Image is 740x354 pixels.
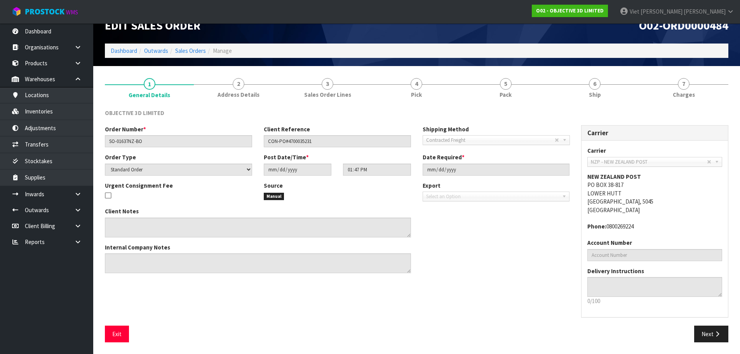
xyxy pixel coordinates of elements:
[144,47,168,54] a: Outwards
[105,326,129,342] button: Exit
[426,136,555,145] span: Contracted Freight
[694,326,728,342] button: Next
[233,78,244,90] span: 2
[264,135,411,147] input: Client Reference
[105,103,728,348] span: General Details
[105,243,170,251] label: Internal Company Notes
[105,135,252,147] input: Order Number
[639,18,728,33] span: O02-ORD0000484
[591,157,707,167] span: NZP - NEW ZEALAND POST
[587,146,606,155] label: Carrier
[587,239,632,247] label: Account Number
[423,181,441,190] label: Export
[411,91,422,99] span: Pick
[673,91,695,99] span: Charges
[589,78,601,90] span: 6
[218,91,259,99] span: Address Details
[532,5,608,17] a: O02 - OBJECTIVE 3D LIMITED
[587,297,722,305] p: 0/100
[25,7,64,17] span: ProStock
[587,173,722,214] address: PO BOX 38-817 LOWER HUTT [GEOGRAPHIC_DATA], 5045 [GEOGRAPHIC_DATA]
[304,91,351,99] span: Sales Order Lines
[105,153,136,161] label: Order Type
[589,91,601,99] span: Ship
[587,267,644,275] label: Delivery Instructions
[587,173,641,180] strong: NEW ZEALAND POST
[213,47,232,54] span: Manage
[587,223,606,230] strong: phone
[423,153,465,161] label: Date Required
[500,78,512,90] span: 5
[105,18,200,33] span: Edit Sales Order
[105,181,173,190] label: Urgent Consignment Fee
[684,8,726,15] span: [PERSON_NAME]
[175,47,206,54] a: Sales Orders
[105,207,139,215] label: Client Notes
[678,78,690,90] span: 7
[423,125,469,133] label: Shipping Method
[411,78,422,90] span: 4
[536,7,604,14] strong: O02 - OBJECTIVE 3D LIMITED
[129,91,170,99] span: General Details
[105,109,164,117] span: OBJECTIVE 3D LIMITED
[587,222,722,230] address: 0800269224
[322,78,333,90] span: 3
[587,129,722,137] h3: Carrier
[264,193,284,201] span: Manual
[144,78,155,90] span: 1
[587,249,722,261] input: Account Number
[264,125,310,133] label: Client Reference
[264,181,283,190] label: Source
[426,192,559,201] span: Select an Option
[630,8,683,15] span: Viet [PERSON_NAME]
[111,47,137,54] a: Dashboard
[264,153,309,161] label: Post Date/Time
[500,91,512,99] span: Pack
[12,7,21,16] img: cube-alt.png
[66,9,78,16] small: WMS
[105,125,146,133] label: Order Number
